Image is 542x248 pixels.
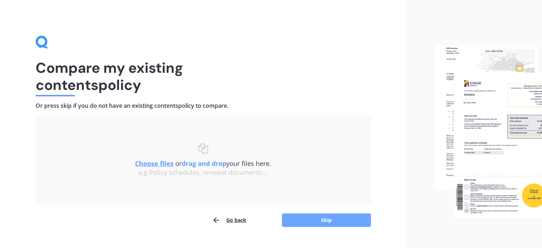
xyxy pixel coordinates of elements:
[435,45,542,218] img: files.webp
[50,169,357,177] div: e.g Policy schedules, renewal documents...
[36,59,371,93] h1: Compare my existing contents policy
[135,159,271,168] span: or your files here.
[36,102,371,110] h4: Or press skip if you do not have an existing contents policy to compare.
[282,213,371,227] button: Skip
[135,159,174,168] u: Choose files
[182,159,226,168] b: drag and drop
[212,213,246,227] button: Go back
